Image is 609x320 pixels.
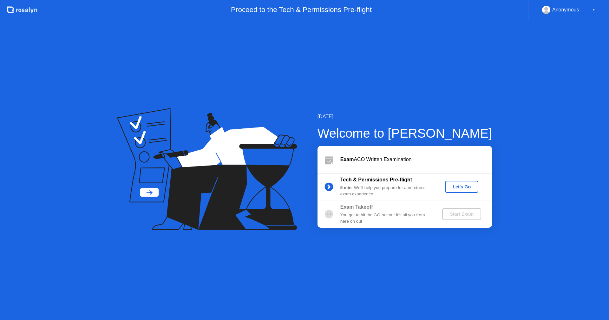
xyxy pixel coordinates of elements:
b: 5 min [340,185,352,190]
div: Anonymous [552,6,579,14]
div: : We’ll help you prepare for a no-stress exam experience [340,185,432,198]
div: [DATE] [318,113,492,121]
div: Let's Go [448,184,476,189]
b: Exam Takeoff [340,204,373,210]
div: ▼ [592,6,595,14]
div: Welcome to [PERSON_NAME] [318,124,492,143]
button: Start Exam [442,208,481,220]
button: Let's Go [445,181,478,193]
div: You get to hit the GO button! It’s all you from here on out [340,212,432,225]
div: ACO Written Examination [340,156,492,163]
div: Start Exam [445,212,479,217]
b: Exam [340,157,354,162]
b: Tech & Permissions Pre-flight [340,177,412,182]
